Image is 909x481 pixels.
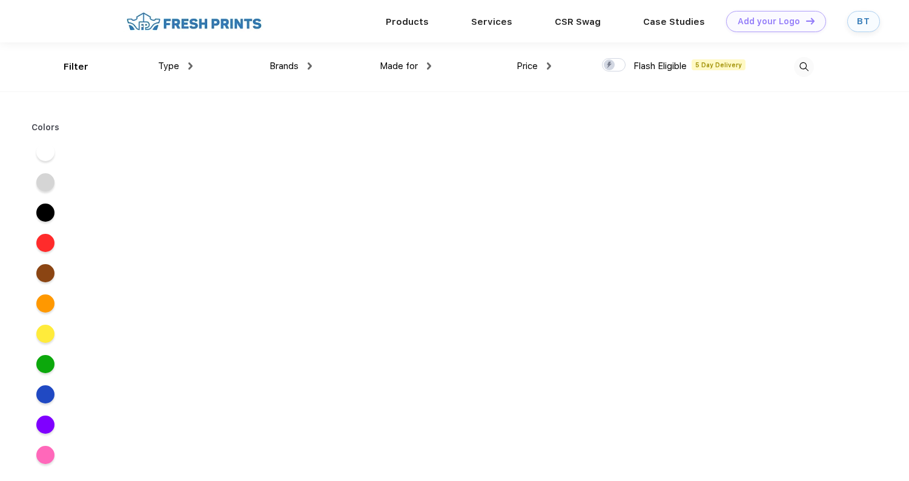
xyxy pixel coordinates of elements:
img: DT [806,18,815,24]
a: CSR Swag [555,16,601,27]
img: desktop_search.svg [794,57,814,77]
div: BT [857,16,870,27]
div: Add your Logo [738,16,800,27]
span: Flash Eligible [633,61,687,71]
div: Colors [22,121,69,134]
span: Price [517,61,538,71]
span: Type [158,61,179,71]
span: Brands [269,61,299,71]
img: dropdown.png [547,62,551,70]
a: BT [847,11,880,32]
span: 5 Day Delivery [692,59,745,70]
img: dropdown.png [308,62,312,70]
a: Products [386,16,429,27]
img: dropdown.png [188,62,193,70]
span: Made for [380,61,418,71]
div: Filter [64,60,88,74]
a: Services [471,16,512,27]
img: fo%20logo%202.webp [123,11,265,32]
img: dropdown.png [427,62,431,70]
